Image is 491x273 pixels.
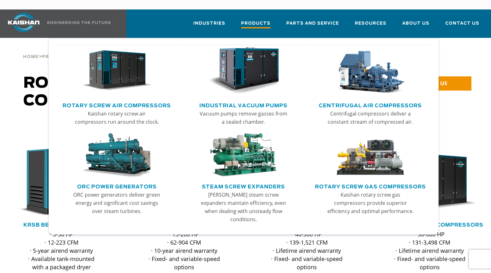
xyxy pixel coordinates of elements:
img: Engineering the future [47,21,111,24]
img: thumb-Centrifugal-Air-Compressors [335,47,405,94]
span: Products [42,55,71,59]
img: thumb-Rotary-Screw-Air-Compressors [82,47,152,94]
div: > > [23,38,167,62]
div: krsb30 [10,148,113,217]
a: About Us [402,15,429,37]
span: Parts and Service [286,20,339,27]
span: About Us [402,20,429,27]
p: ORC power generators deliver green energy and significant cost savings over steam turbines. [73,191,161,215]
img: thumb-Steam-Screw-Expanders [208,133,279,177]
a: Rotary Screw Gas Compressors [315,181,426,191]
p: Centrifugal compressors deliver a constant stream of compressed air. [326,110,415,126]
span: Industries [193,20,225,27]
a: Rotary Screw Air Compressors [63,100,171,110]
a: Resources [355,15,386,37]
a: Parts and Service [286,15,339,37]
a: Steam Screw Expanders [202,181,285,191]
a: Centrifugal Air Compressors [319,100,422,110]
span: Resources [355,20,386,27]
a: Products [241,15,270,38]
p: [PERSON_NAME] steam screw expanders maintain efficiency, even when dealing with unsteady flow con... [199,191,288,223]
p: Kaishan rotary screw air compressors run around the clock. [73,110,161,126]
a: Contact Us [445,15,479,37]
a: KRSB Belt Drive Series [23,223,99,228]
a: Industries [193,15,225,37]
span: Products [241,20,270,28]
span: Contact Us [445,20,479,27]
p: Kaishan rotary screw gas compressors provide superior efficiency and optimal performance. [326,191,415,215]
p: · 15-200 HP · 62-904 CFM · 10-year airend warranty · Fixed- and variable-speed options [146,230,223,271]
a: Industrial Vacuum Pumps [199,100,288,110]
img: thumb-ORC-Power-Generators [82,133,152,177]
p: · 40-300 HP · 139-1,521 CFM · Lifetime airend warranty · Fixed- and variable-speed options [268,230,346,271]
span: Home [23,55,39,59]
p: · 30-600 HP · 131-3,498 CFM · Lifetime airend warranty · Fixed- and variable-speed options [391,230,469,271]
img: thumb-Rotary-Screw-Gas-Compressors [335,133,405,177]
a: Home [23,54,39,59]
img: thumb-Industrial-Vacuum-Pumps [208,47,279,94]
span: Rotary Screw Air Compressors [23,76,197,109]
p: Vacuum pumps remove gasses from a sealed chamber. [199,110,288,126]
a: Products [42,54,71,59]
a: ORC Power Generators [77,181,157,191]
